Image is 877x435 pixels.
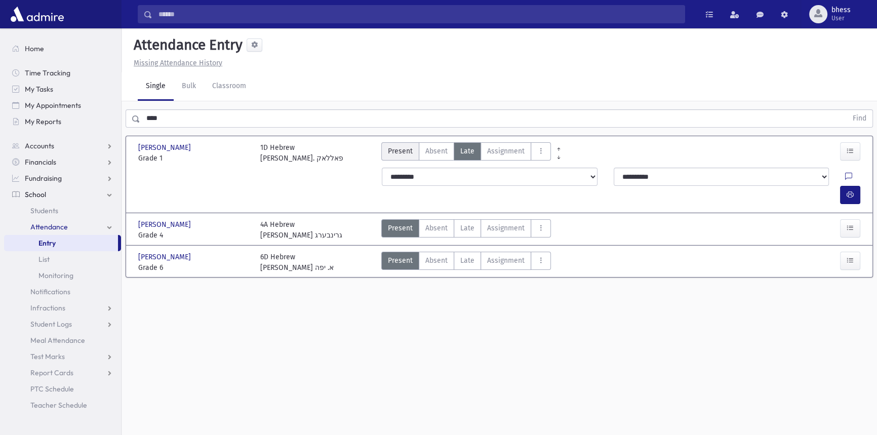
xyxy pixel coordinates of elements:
[138,153,250,164] span: Grade 1
[4,138,121,154] a: Accounts
[425,255,448,266] span: Absent
[381,142,551,164] div: AttTypes
[25,157,56,167] span: Financials
[25,190,46,199] span: School
[25,85,53,94] span: My Tasks
[25,68,70,77] span: Time Tracking
[4,235,118,251] a: Entry
[138,262,250,273] span: Grade 6
[4,113,121,130] a: My Reports
[4,219,121,235] a: Attendance
[30,206,58,215] span: Students
[138,72,174,101] a: Single
[460,255,474,266] span: Late
[4,41,121,57] a: Home
[260,252,334,273] div: 6D Hebrew [PERSON_NAME] א. יפה
[388,146,413,156] span: Present
[847,110,872,127] button: Find
[4,316,121,332] a: Student Logs
[4,154,121,170] a: Financials
[25,44,44,53] span: Home
[4,81,121,97] a: My Tasks
[134,59,222,67] u: Missing Attendance History
[204,72,254,101] a: Classroom
[138,252,193,262] span: [PERSON_NAME]
[38,239,56,248] span: Entry
[4,186,121,203] a: School
[30,287,70,296] span: Notifications
[831,14,851,22] span: User
[4,267,121,284] a: Monitoring
[30,368,73,377] span: Report Cards
[38,255,50,264] span: List
[487,223,525,233] span: Assignment
[130,36,243,54] h5: Attendance Entry
[4,97,121,113] a: My Appointments
[138,230,250,241] span: Grade 4
[4,203,121,219] a: Students
[8,4,66,24] img: AdmirePro
[460,146,474,156] span: Late
[260,142,343,164] div: 1D Hebrew [PERSON_NAME]. פאללאק
[174,72,204,101] a: Bulk
[4,365,121,381] a: Report Cards
[25,174,62,183] span: Fundraising
[130,59,222,67] a: Missing Attendance History
[4,381,121,397] a: PTC Schedule
[138,142,193,153] span: [PERSON_NAME]
[4,170,121,186] a: Fundraising
[388,255,413,266] span: Present
[25,117,61,126] span: My Reports
[4,348,121,365] a: Test Marks
[30,303,65,312] span: Infractions
[30,222,68,231] span: Attendance
[30,336,85,345] span: Meal Attendance
[4,251,121,267] a: List
[138,219,193,230] span: [PERSON_NAME]
[381,219,551,241] div: AttTypes
[25,101,81,110] span: My Appointments
[831,6,851,14] span: bhess
[388,223,413,233] span: Present
[487,146,525,156] span: Assignment
[25,141,54,150] span: Accounts
[30,320,72,329] span: Student Logs
[425,223,448,233] span: Absent
[30,401,87,410] span: Teacher Schedule
[30,384,74,393] span: PTC Schedule
[460,223,474,233] span: Late
[487,255,525,266] span: Assignment
[30,352,65,361] span: Test Marks
[4,300,121,316] a: Infractions
[260,219,342,241] div: 4A Hebrew [PERSON_NAME] גרינבערג
[152,5,685,23] input: Search
[4,397,121,413] a: Teacher Schedule
[425,146,448,156] span: Absent
[4,284,121,300] a: Notifications
[38,271,73,280] span: Monitoring
[381,252,551,273] div: AttTypes
[4,332,121,348] a: Meal Attendance
[4,65,121,81] a: Time Tracking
